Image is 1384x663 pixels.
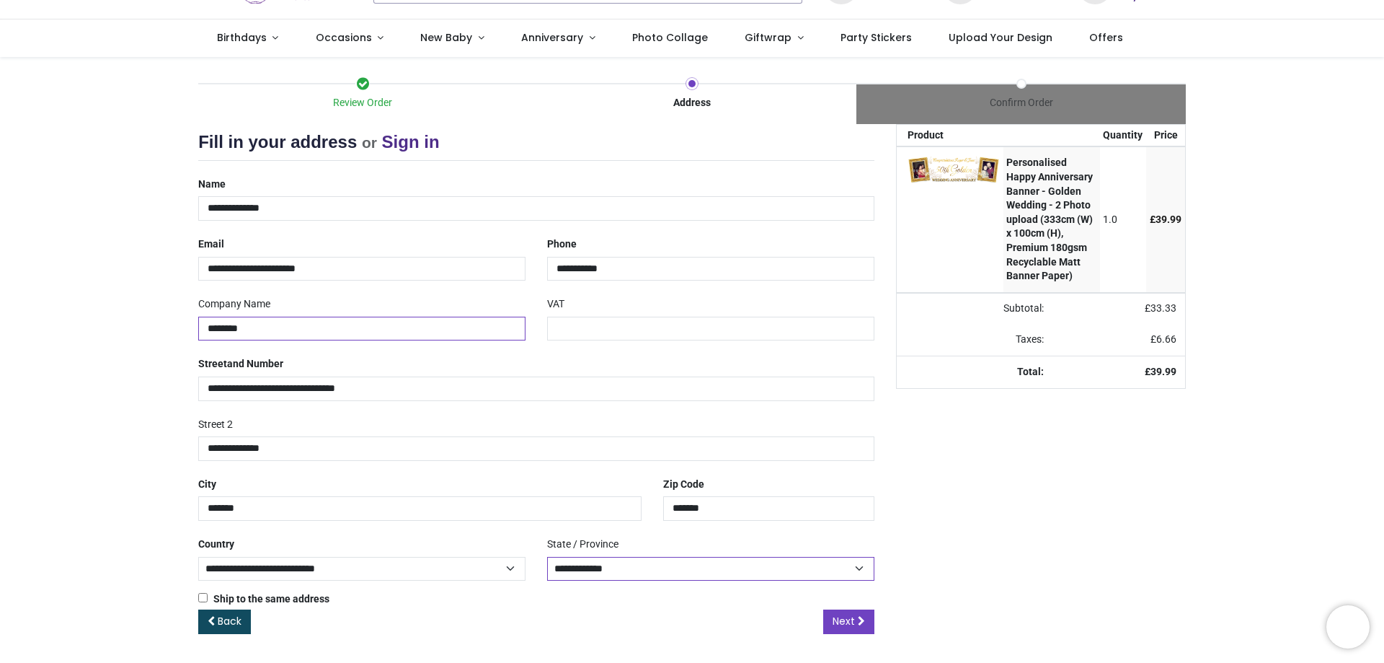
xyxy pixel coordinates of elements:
[382,132,440,152] a: Sign in
[502,19,613,57] a: Anniversary
[897,293,1052,325] td: Subtotal:
[726,19,822,57] a: Giftwrap
[198,473,216,497] label: City
[632,30,708,45] span: Photo Collage
[1146,125,1185,146] th: Price
[297,19,402,57] a: Occasions
[217,30,267,45] span: Birthdays
[663,473,704,497] label: Zip Code
[1156,333,1176,345] span: 6.66
[833,614,855,628] span: Next
[198,532,234,557] label: Country
[1089,30,1123,45] span: Offers
[745,30,791,45] span: Giftwrap
[1017,366,1044,377] strong: Total:
[547,532,618,557] label: State / Province
[198,172,226,197] label: Name
[1155,214,1181,225] span: 39.99
[1145,302,1176,314] span: £
[1150,214,1181,225] span: £
[198,592,329,607] label: Ship to the same address
[840,30,912,45] span: Party Stickers
[198,292,270,317] label: Company Name
[1150,333,1176,345] span: £
[1100,125,1147,146] th: Quantity
[402,19,503,57] a: New Baby
[856,96,1186,110] div: Confirm Order
[198,610,251,634] a: Back
[908,156,1000,183] img: 9XwHxgAAAAZJREFUAwDQVzOwxs88fgAAAABJRU5ErkJggg==
[547,292,564,317] label: VAT
[897,125,1003,146] th: Product
[1145,366,1176,377] strong: £
[528,96,857,110] div: Address
[227,358,283,369] span: and Number
[547,232,577,257] label: Phone
[949,30,1052,45] span: Upload Your Design
[1326,605,1370,649] iframe: Brevo live chat
[1006,157,1093,281] strong: Personalised Happy Anniversary Banner - Golden Wedding - 2 Photo upload (333cm (W) x 100cm (H), P...
[198,352,283,377] label: Street
[218,614,241,628] span: Back
[316,30,372,45] span: Occasions
[198,413,233,437] label: Street 2
[198,19,297,57] a: Birthdays
[362,134,377,151] small: or
[521,30,583,45] span: Anniversary
[198,232,224,257] label: Email
[198,132,357,152] span: Fill in your address
[1103,213,1143,227] div: 1.0
[198,96,528,110] div: Review Order
[1150,366,1176,377] span: 39.99
[420,30,472,45] span: New Baby
[823,610,874,634] a: Next
[198,593,208,602] input: Ship to the same address
[1150,302,1176,314] span: 33.33
[897,324,1052,356] td: Taxes:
